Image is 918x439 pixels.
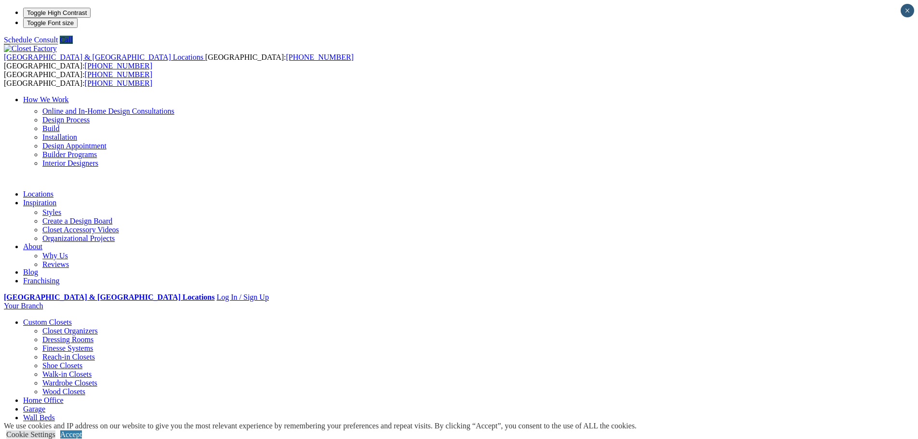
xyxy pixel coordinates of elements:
a: [PHONE_NUMBER] [85,79,152,87]
span: Toggle High Contrast [27,9,87,16]
a: Shoe Closets [42,361,82,370]
a: Franchising [23,277,60,285]
a: Accept [60,430,82,439]
a: Garage [23,405,45,413]
a: Wall Beds [23,413,55,422]
a: Build [42,124,60,133]
a: Custom Closets [23,318,72,326]
a: Create a Design Board [42,217,112,225]
span: [GEOGRAPHIC_DATA] & [GEOGRAPHIC_DATA] Locations [4,53,203,61]
a: Blog [23,268,38,276]
a: Closet Accessory Videos [42,226,119,234]
a: Schedule Consult [4,36,58,44]
a: Finesse Systems [42,344,93,352]
div: We use cookies and IP address on our website to give you the most relevant experience by remember... [4,422,637,430]
a: Home Office [23,396,64,404]
a: [PHONE_NUMBER] [286,53,353,61]
a: Online and In-Home Design Consultations [42,107,174,115]
a: How We Work [23,95,69,104]
a: [GEOGRAPHIC_DATA] & [GEOGRAPHIC_DATA] Locations [4,53,205,61]
a: Builder Programs [42,150,97,159]
a: Reviews [42,260,69,268]
button: Toggle High Contrast [23,8,91,18]
a: Closet Organizers [42,327,98,335]
a: Reach-in Closets [42,353,95,361]
a: Wardrobe Closets [42,379,97,387]
button: Close [901,4,914,17]
a: Installation [42,133,77,141]
a: Styles [42,208,61,216]
a: Design Appointment [42,142,106,150]
a: Design Process [42,116,90,124]
img: Closet Factory [4,44,57,53]
a: Call [60,36,73,44]
a: Why Us [42,252,68,260]
span: [GEOGRAPHIC_DATA]: [GEOGRAPHIC_DATA]: [4,53,354,70]
a: About [23,242,42,251]
a: Wood Closets [42,387,85,396]
a: Interior Designers [42,159,98,167]
a: Your Branch [4,302,43,310]
a: Cookie Settings [6,430,55,439]
span: Toggle Font size [27,19,74,27]
button: Toggle Font size [23,18,78,28]
a: Walk-in Closets [42,370,92,378]
a: [GEOGRAPHIC_DATA] & [GEOGRAPHIC_DATA] Locations [4,293,214,301]
span: [GEOGRAPHIC_DATA]: [GEOGRAPHIC_DATA]: [4,70,152,87]
a: [PHONE_NUMBER] [85,62,152,70]
a: Log In / Sign Up [216,293,268,301]
a: Dressing Rooms [42,335,93,344]
a: [PHONE_NUMBER] [85,70,152,79]
a: Organizational Projects [42,234,115,242]
a: Inspiration [23,199,56,207]
a: Locations [23,190,53,198]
